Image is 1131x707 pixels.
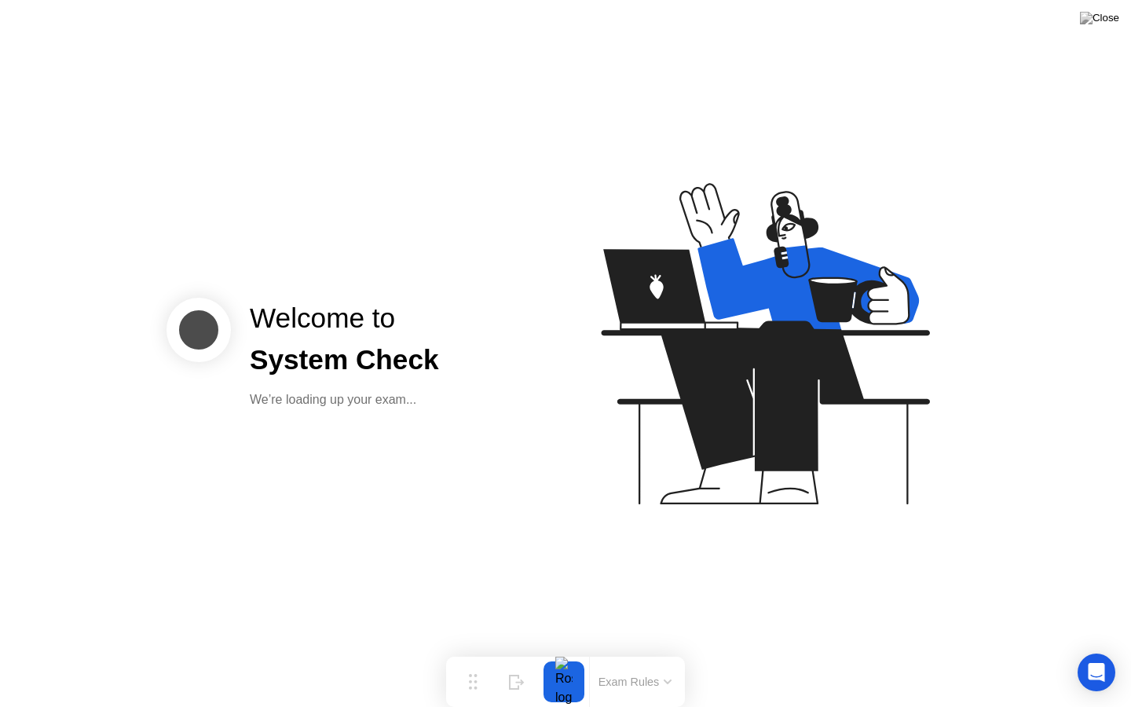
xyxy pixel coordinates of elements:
div: Open Intercom Messenger [1078,654,1115,691]
div: System Check [250,339,439,381]
div: Welcome to [250,298,439,339]
div: We’re loading up your exam... [250,390,439,409]
button: Exam Rules [594,675,677,689]
img: Close [1080,12,1119,24]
